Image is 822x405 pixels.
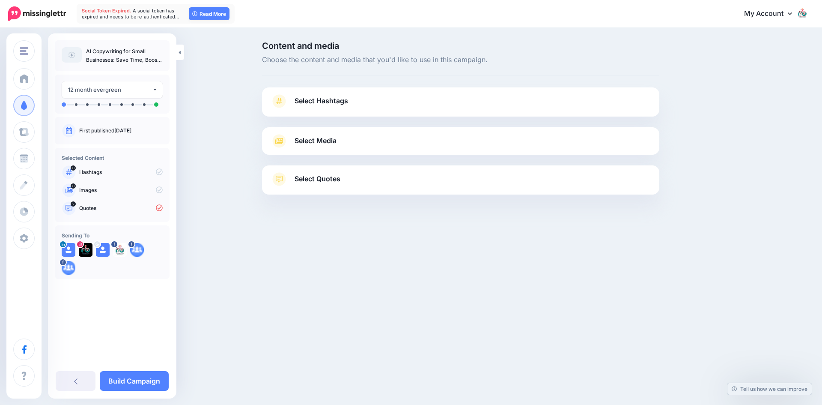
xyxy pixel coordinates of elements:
[86,47,163,64] p: AI Copywriting for Small Businesses: Save Time, Boost Sales & Stand Out
[295,135,337,147] span: Select Media
[79,127,163,135] p: First published
[62,81,163,98] button: 12 month evergreen
[271,172,651,195] a: Select Quotes
[62,155,163,161] h4: Selected Content
[62,232,163,239] h4: Sending To
[62,47,82,63] img: article-default-image-icon.png
[62,243,75,257] img: user_default_image.png
[96,243,110,257] img: user_default_image.png
[262,42,659,50] span: Content and media
[736,3,809,24] a: My Account
[295,95,348,107] span: Select Hashtags
[262,54,659,66] span: Choose the content and media that you'd like to use in this campaign.
[189,7,229,20] a: Read More
[71,183,76,189] span: 0
[130,243,144,257] img: aDtjnaRy1nj-bsa139534.png
[62,261,75,275] img: aDtjnaRy1nj-bsa139535.png
[82,8,131,14] span: Social Token Expired.
[113,243,127,257] img: 293739338_113555524758435_6240255962081998429_n-bsa139531.jpg
[79,186,163,194] p: Images
[79,204,163,212] p: Quotes
[271,94,651,117] a: Select Hashtags
[114,127,131,134] a: [DATE]
[79,168,163,176] p: Hashtags
[79,243,92,257] img: 357774252_272542952131600_5124155199893867819_n-bsa140707.jpg
[82,8,179,20] span: A social token has expired and needs to be re-authenticated…
[20,47,28,55] img: menu.png
[271,134,651,148] a: Select Media
[8,6,66,21] img: Missinglettr
[71,201,76,207] span: 2
[71,165,76,171] span: 0
[727,383,812,395] a: Tell us how we can improve
[68,85,152,95] div: 12 month evergreen
[295,173,340,185] span: Select Quotes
